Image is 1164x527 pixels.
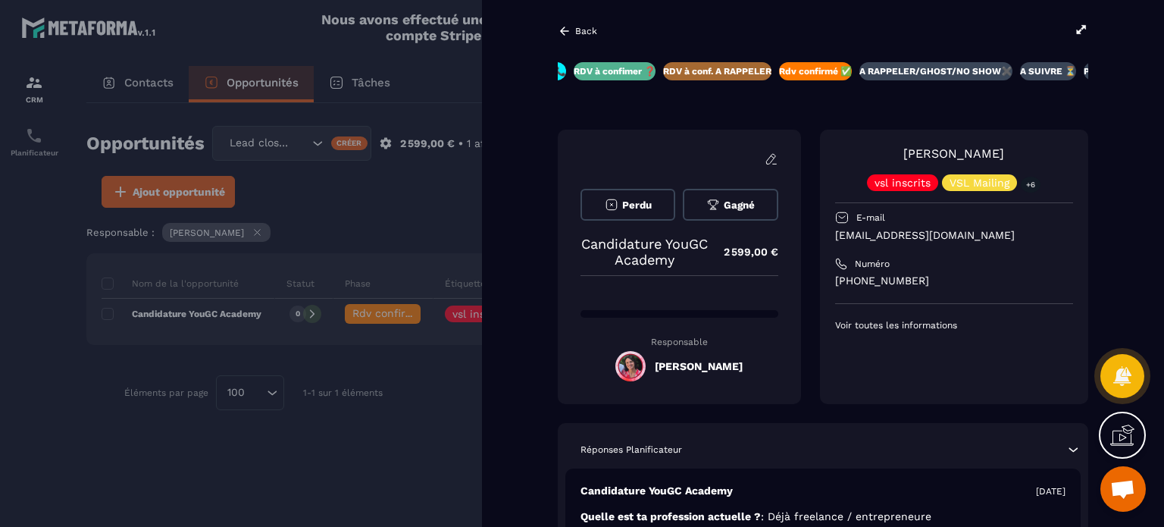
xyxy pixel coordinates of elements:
p: Responsable [580,337,778,347]
p: [EMAIL_ADDRESS][DOMAIN_NAME] [835,228,1073,243]
p: A SUIVRE ⏳ [1020,65,1076,77]
p: [PHONE_NUMBER] [835,274,1073,288]
span: : Déjà freelance / entrepreneure [761,510,931,522]
p: Rdv confirmé ✅ [779,65,852,77]
p: Candidature YouGC Academy [580,236,709,268]
span: Perdu [622,199,652,211]
p: +6 [1021,177,1040,193]
p: Quelle est ta profession actuelle ? [580,510,1065,524]
span: Gagné [724,199,755,211]
button: Perdu [580,189,675,221]
p: [DATE] [1036,485,1065,497]
p: Back [575,26,597,36]
p: vsl inscrits [875,177,931,188]
p: RDV à conf. A RAPPELER [663,65,771,77]
p: 2 599,00 € [709,237,778,267]
p: A RAPPELER/GHOST/NO SHOW✖️ [859,65,1012,77]
p: Candidature YouGC Academy [580,484,733,498]
a: [PERSON_NAME] [903,146,1004,161]
p: RDV à confimer ❓ [574,65,656,77]
p: VSL Mailing [950,177,1009,188]
p: Numéro [855,258,890,270]
h5: [PERSON_NAME] [655,360,743,372]
p: E-mail [856,212,885,224]
p: Réponses Planificateur [580,444,682,456]
p: Voir toutes les informations [835,319,1073,331]
button: Gagné [683,189,778,221]
p: Prêt à acheter 🎰 [1084,65,1160,77]
div: Ouvrir le chat [1100,466,1146,512]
